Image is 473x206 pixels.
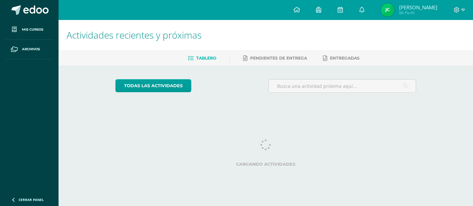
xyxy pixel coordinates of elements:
[323,53,360,64] a: Entregadas
[399,4,437,11] span: [PERSON_NAME]
[22,27,43,32] span: Mis cursos
[399,10,437,16] span: Mi Perfil
[243,53,307,64] a: Pendientes de entrega
[22,47,40,52] span: Archivos
[196,56,216,61] span: Tablero
[115,162,416,167] label: Cargando actividades
[250,56,307,61] span: Pendientes de entrega
[67,29,202,41] span: Actividades recientes y próximas
[330,56,360,61] span: Entregadas
[5,20,53,40] a: Mis cursos
[19,197,44,202] span: Cerrar panel
[381,3,394,17] img: ea1128815ae1cf43e590f85f5e8a7301.png
[269,80,416,93] input: Busca una actividad próxima aquí...
[188,53,216,64] a: Tablero
[5,40,53,59] a: Archivos
[115,79,191,92] a: todas las Actividades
